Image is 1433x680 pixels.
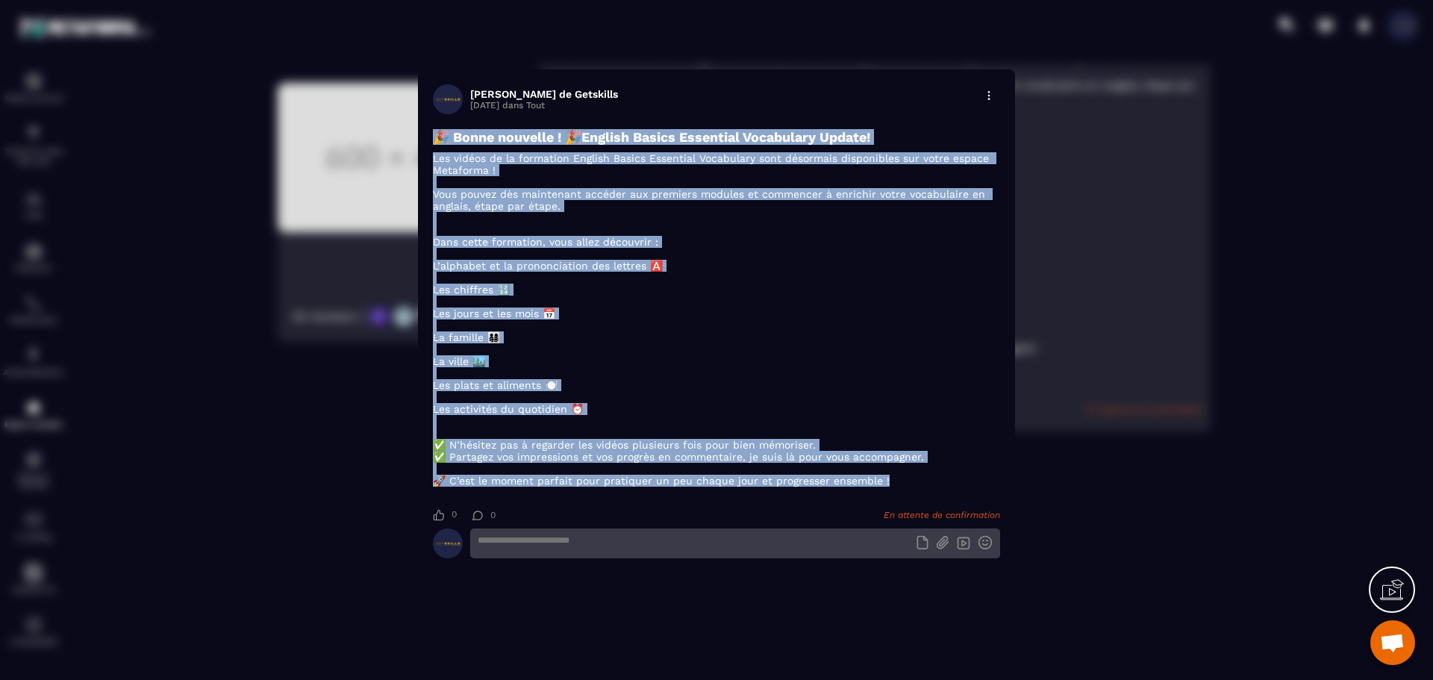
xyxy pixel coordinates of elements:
span: 0 [490,510,496,520]
i: En attente de confirmation [884,510,1000,520]
h3: [PERSON_NAME] de Getskills [470,88,618,100]
h3: 🎉 Bonne nouvelle ! 🎉English Basics Essential Vocabulary Update! [433,129,1000,145]
p: Les vidéos de la formation English Basics Essential Vocabulary sont désormais disponibles sur vot... [433,152,1000,487]
div: Ouvrir le chat [1370,620,1415,665]
p: [DATE] dans Tout [470,100,618,110]
span: 0 [452,509,457,521]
